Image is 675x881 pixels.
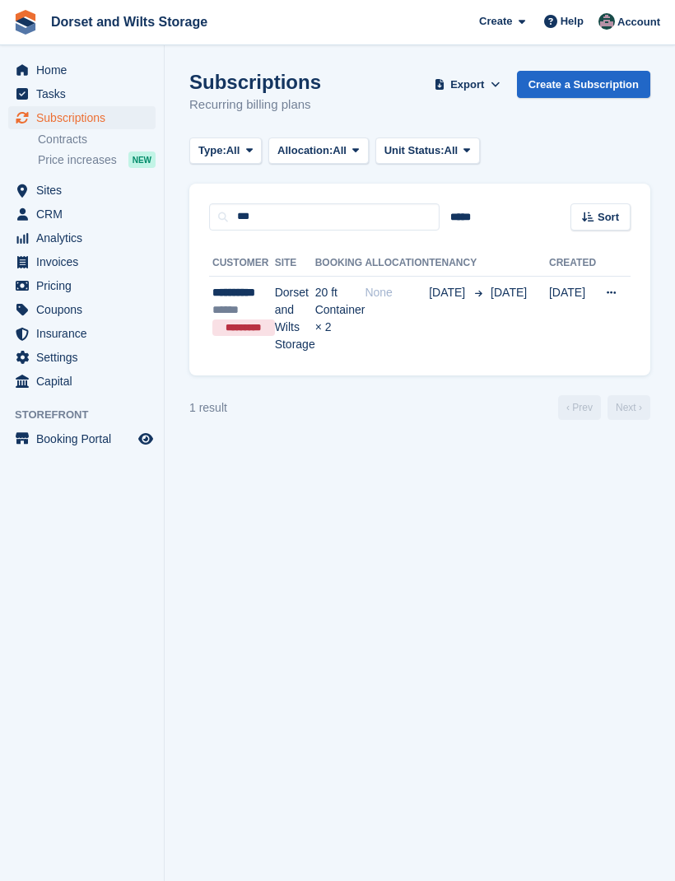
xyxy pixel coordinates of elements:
[445,142,459,159] span: All
[450,77,484,93] span: Export
[226,142,240,159] span: All
[8,346,156,369] a: menu
[36,274,135,297] span: Pricing
[136,429,156,449] a: Preview store
[8,250,156,273] a: menu
[36,82,135,105] span: Tasks
[36,298,135,321] span: Coupons
[128,151,156,168] div: NEW
[209,250,275,277] th: Customer
[429,250,484,277] th: Tenancy
[44,8,214,35] a: Dorset and Wilts Storage
[598,209,619,226] span: Sort
[607,395,650,420] a: Next
[431,71,504,98] button: Export
[8,82,156,105] a: menu
[8,370,156,393] a: menu
[268,138,369,165] button: Allocation: All
[315,276,365,362] td: 20 ft Container × 2
[36,427,135,450] span: Booking Portal
[491,286,527,299] span: [DATE]
[8,203,156,226] a: menu
[8,58,156,82] a: menu
[275,276,315,362] td: Dorset and Wilts Storage
[429,284,468,301] span: [DATE]
[8,226,156,249] a: menu
[189,399,227,417] div: 1 result
[333,142,347,159] span: All
[384,142,445,159] span: Unit Status:
[558,395,601,420] a: Previous
[561,13,584,30] span: Help
[36,370,135,393] span: Capital
[365,250,429,277] th: Allocation
[36,106,135,129] span: Subscriptions
[13,10,38,35] img: stora-icon-8386f47178a22dfd0bd8f6a31ec36ba5ce8667c1dd55bd0f319d3a0aa187defe.svg
[36,322,135,345] span: Insurance
[517,71,650,98] a: Create a Subscription
[38,151,156,169] a: Price increases NEW
[189,71,321,93] h1: Subscriptions
[8,106,156,129] a: menu
[36,226,135,249] span: Analytics
[36,203,135,226] span: CRM
[8,274,156,297] a: menu
[365,284,429,301] div: None
[375,138,480,165] button: Unit Status: All
[38,152,117,168] span: Price increases
[189,96,321,114] p: Recurring billing plans
[36,58,135,82] span: Home
[8,179,156,202] a: menu
[8,322,156,345] a: menu
[36,179,135,202] span: Sites
[549,250,596,277] th: Created
[479,13,512,30] span: Create
[315,250,365,277] th: Booking
[617,14,660,30] span: Account
[38,132,156,147] a: Contracts
[198,142,226,159] span: Type:
[8,427,156,450] a: menu
[8,298,156,321] a: menu
[598,13,615,30] img: Steph Chick
[36,346,135,369] span: Settings
[549,276,596,362] td: [DATE]
[189,138,262,165] button: Type: All
[275,250,315,277] th: Site
[15,407,164,423] span: Storefront
[277,142,333,159] span: Allocation:
[36,250,135,273] span: Invoices
[555,395,654,420] nav: Page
